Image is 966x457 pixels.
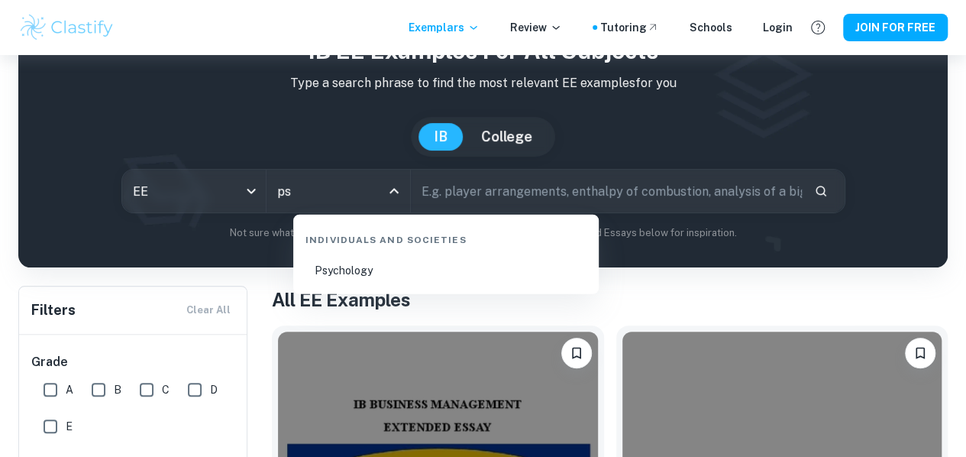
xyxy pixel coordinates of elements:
div: Individuals and Societies [299,221,593,253]
span: A [66,381,73,398]
span: C [162,381,170,398]
a: Login [763,19,793,36]
div: EE [122,170,266,212]
button: Close [383,180,405,202]
p: Exemplars [409,19,480,36]
h1: All EE Examples [272,286,948,313]
button: IB [418,123,463,151]
span: D [210,381,218,398]
p: Review [510,19,562,36]
button: Search [808,178,834,204]
button: Help and Feedback [805,15,831,41]
li: Psychology [299,253,593,288]
button: JOIN FOR FREE [843,14,948,41]
a: Schools [690,19,732,36]
img: Clastify logo [18,12,115,43]
button: College [466,123,548,151]
button: Please log in to bookmark exemplars [561,338,592,368]
h6: Filters [31,300,76,321]
span: B [114,381,121,398]
span: E [66,418,73,435]
input: E.g. player arrangements, enthalpy of combustion, analysis of a big city... [411,170,802,212]
button: Please log in to bookmark exemplars [905,338,935,368]
h6: Grade [31,353,236,371]
p: Type a search phrase to find the most relevant EE examples for you [31,74,935,92]
p: Not sure what to search for? You can always look through our example Extended Essays below for in... [31,225,935,241]
a: Tutoring [600,19,659,36]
